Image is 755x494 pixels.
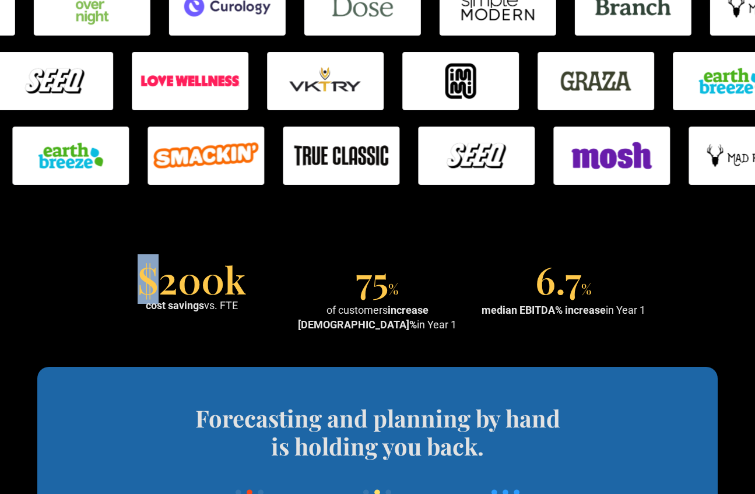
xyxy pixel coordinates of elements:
span: 6.7 [535,254,581,304]
span: % [388,279,399,298]
div: in Year 1 [482,303,645,317]
strong: cost savings [146,299,204,311]
div: $200k [138,265,246,293]
span: 75 [356,254,388,304]
div: vs. FTE [146,298,238,313]
strong: median EBITDA% increase [482,304,606,316]
div: of customers in Year 1 [289,303,466,332]
span: % [581,279,592,298]
h4: Forecasting and planning by hand is holding you back. [186,404,570,460]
